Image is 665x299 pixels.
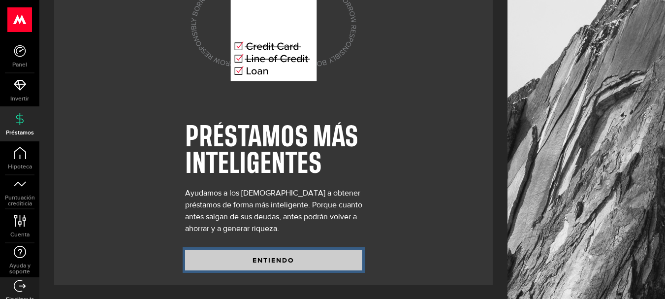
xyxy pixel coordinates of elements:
[9,262,31,275] font: Ayuda y soporte
[185,190,362,233] font: Ayudamos a los [DEMOGRAPHIC_DATA] a obtener préstamos de forma más inteligente. Porque cuanto ant...
[185,250,362,270] button: ENTIENDO
[8,4,37,33] button: Abrir el widget de chat LiveChat
[8,163,32,170] font: Hipoteca
[5,194,35,207] font: Puntuación crediticia
[10,231,30,238] font: Cuenta
[185,127,358,175] font: PRÉSTAMOS MÁS INTELIGENTES
[12,61,27,68] font: Panel
[6,129,34,136] font: Préstamos
[10,95,29,102] font: Invertir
